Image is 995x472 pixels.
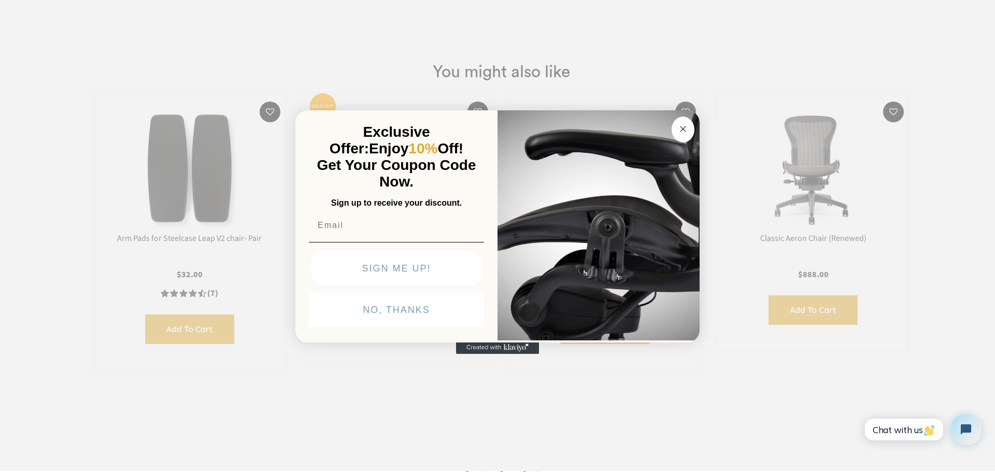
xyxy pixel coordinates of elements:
span: Enjoy Off! [369,140,463,156]
iframe: Tidio Chat [854,405,990,454]
img: 92d77583-a095-41f6-84e7-858462e0427a.jpeg [497,108,700,340]
span: Sign up to receive your discount. [331,198,462,207]
span: Exclusive Offer: [330,124,430,156]
button: SIGN ME UP! [311,251,482,285]
img: underline [309,242,484,242]
input: Email [309,215,484,236]
button: Close dialog [672,117,694,142]
button: NO, THANKS [309,293,484,327]
a: Created with Klaviyo - opens in a new tab [456,341,539,354]
span: 10% [408,140,437,156]
span: Get Your Coupon Code Now. [317,157,476,190]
